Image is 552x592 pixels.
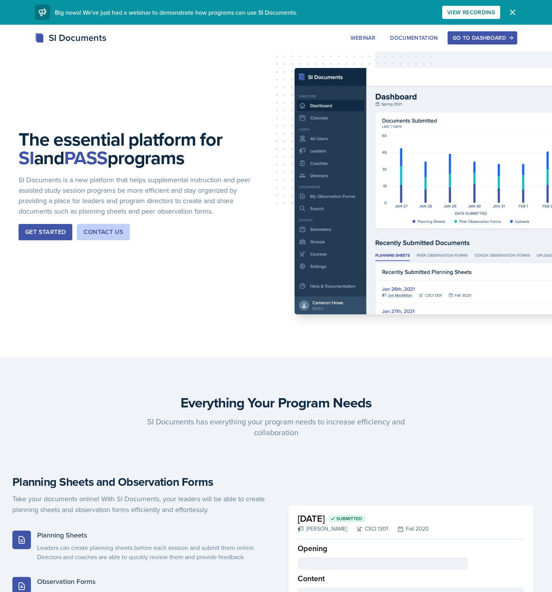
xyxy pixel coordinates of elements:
[77,224,130,240] button: Contact Us
[12,494,270,515] p: Take your documents online! With SI Documents, your leaders will be able to create planning sheet...
[37,531,270,540] h5: Planning Sheets
[128,416,424,438] p: SI Documents has everything your program needs to increase efficiency and collaboration
[25,227,66,237] div: Get Started
[336,516,362,522] span: Submitted
[385,31,443,44] button: Documentation
[388,525,429,533] div: Fall 2020
[347,525,388,533] div: CSCI 1301
[55,8,297,17] span: Big news! We've just had a webinar to demonstrate how programs can use SI Documents.
[453,35,512,41] div: Go to Dashboard
[448,31,517,44] button: Go to Dashboard
[298,570,524,587] div: Content
[12,475,270,489] h4: Planning Sheets and Observation Forms
[298,512,429,526] h2: [DATE]
[346,31,380,44] button: Webinar
[37,543,270,561] p: Leaders can create planning sheets before each session and submit them online. Directors and coac...
[19,224,72,240] button: Get Started
[442,6,500,19] button: View Recording
[447,9,495,15] div: View Recording
[298,543,524,557] div: Opening
[351,35,375,41] div: Webinar
[298,525,347,533] div: [PERSON_NAME]
[12,395,540,410] h3: Everything Your Program Needs
[37,577,270,586] h5: Observation Forms
[390,35,438,41] div: Documentation
[35,31,106,45] div: SI Documents
[83,227,123,237] div: Contact Us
